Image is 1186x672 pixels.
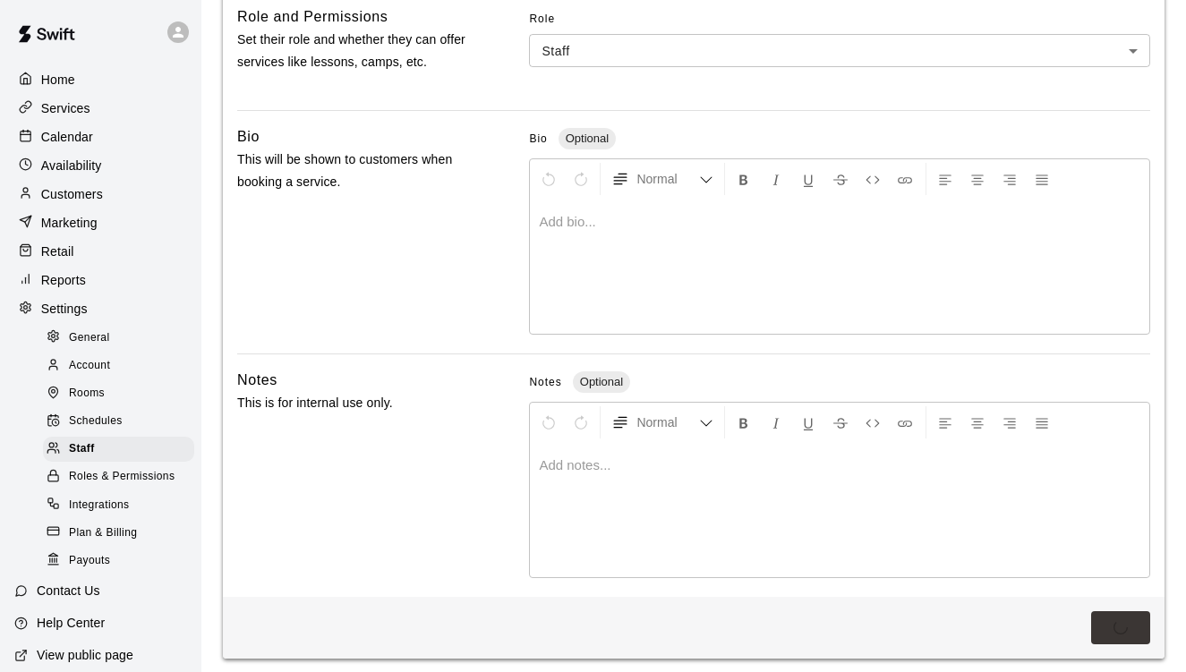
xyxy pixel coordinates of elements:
span: Staff [69,440,95,458]
a: Customers [14,181,187,208]
button: Format Italics [761,406,791,438]
div: Staff [43,437,194,462]
p: This will be shown to customers when booking a service. [237,149,474,193]
span: Optional [573,375,630,388]
h6: Bio [237,125,260,149]
div: Schedules [43,409,194,434]
button: Format Bold [729,406,759,438]
span: Normal [636,413,699,431]
a: Availability [14,152,187,179]
a: Schedules [43,408,201,436]
button: Justify Align [1027,406,1057,438]
button: Insert Link [890,163,920,195]
button: Format Underline [793,163,823,195]
p: This is for internal use only. [237,392,474,414]
p: Calendar [41,128,93,146]
div: Integrations [43,493,194,518]
span: Payouts [69,552,110,570]
button: Undo [533,163,564,195]
button: Formatting Options [604,406,721,438]
button: Left Align [930,163,960,195]
span: Optional [559,132,616,145]
button: Justify Align [1027,163,1057,195]
a: Account [43,352,201,379]
p: Services [41,99,90,117]
div: Roles & Permissions [43,464,194,489]
button: Center Align [962,163,993,195]
button: Redo [566,406,596,438]
p: Help Center [37,614,105,632]
div: Rooms [43,381,194,406]
a: Marketing [14,209,187,236]
h6: Notes [237,369,277,392]
p: Availability [41,157,102,174]
a: Calendar [14,123,187,150]
button: Insert Code [858,406,888,438]
button: Redo [566,163,596,195]
p: Contact Us [37,582,100,600]
p: Home [41,71,75,89]
span: Account [69,357,110,375]
a: Rooms [43,380,201,408]
p: View public page [37,646,133,664]
p: Marketing [41,214,98,232]
span: Normal [636,170,699,188]
button: Center Align [962,406,993,438]
button: Format Italics [761,163,791,195]
p: Reports [41,271,86,289]
span: Integrations [69,497,130,515]
button: Format Bold [729,163,759,195]
a: Home [14,66,187,93]
div: Staff [529,34,1150,67]
a: Reports [14,267,187,293]
span: Plan & Billing [69,524,137,542]
p: Settings [41,300,88,318]
button: Insert Link [890,406,920,438]
button: Right Align [994,163,1025,195]
a: Integrations [43,491,201,519]
div: General [43,326,194,351]
span: Roles & Permissions [69,468,175,486]
button: Format Strikethrough [825,406,856,438]
a: Retail [14,238,187,265]
span: Rooms [69,385,105,403]
div: Account [43,353,194,379]
div: Payouts [43,549,194,574]
button: Right Align [994,406,1025,438]
button: Left Align [930,406,960,438]
p: Retail [41,242,74,260]
p: Set their role and whether they can offer services like lessons, camps, etc. [237,29,474,73]
button: Format Strikethrough [825,163,856,195]
a: Roles & Permissions [43,464,201,491]
button: Formatting Options [604,163,721,195]
span: Notes [529,376,561,388]
span: Role [529,5,1150,34]
p: Customers [41,185,103,203]
a: Plan & Billing [43,519,201,547]
button: Format Underline [793,406,823,438]
span: Bio [529,132,547,145]
a: Payouts [43,547,201,574]
span: General [69,329,110,347]
span: Schedules [69,413,123,430]
button: Undo [533,406,564,438]
div: Plan & Billing [43,521,194,546]
button: Insert Code [858,163,888,195]
h6: Role and Permissions [237,5,388,29]
a: General [43,324,201,352]
a: Settings [14,295,187,322]
a: Services [14,95,187,122]
a: Staff [43,436,201,464]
